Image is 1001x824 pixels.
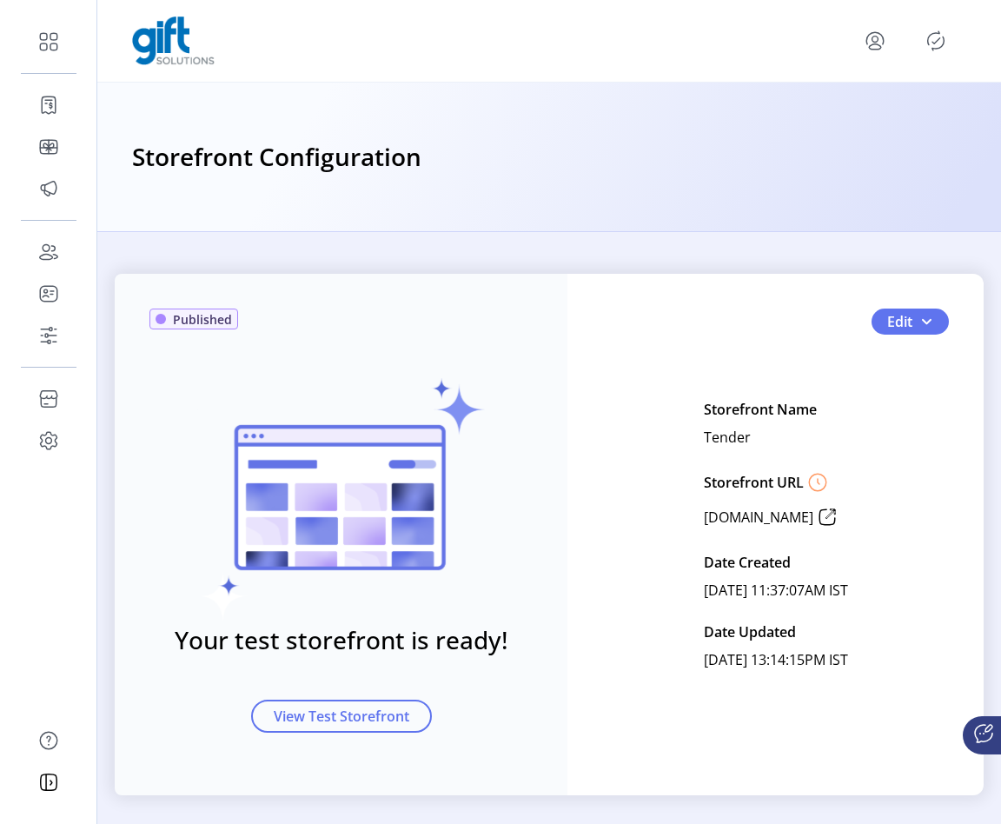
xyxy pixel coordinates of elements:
button: Publisher Panel [922,27,950,55]
img: logo [132,17,215,65]
h3: Your test storefront is ready! [175,621,508,658]
p: [DOMAIN_NAME] [704,507,813,528]
span: Edit [887,311,912,332]
p: Storefront URL [704,472,804,493]
span: View Test Storefront [274,706,409,727]
button: Edit [872,309,949,335]
span: Published [173,310,232,329]
p: Date Updated [704,618,796,646]
p: [DATE] 11:37:07AM IST [704,576,848,604]
button: menu [861,27,889,55]
p: Tender [704,423,751,451]
h3: Storefront Configuration [132,138,421,176]
p: [DATE] 13:14:15PM IST [704,646,848,674]
p: Date Created [704,548,791,576]
p: Storefront Name [704,395,817,423]
button: View Test Storefront [251,700,432,733]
